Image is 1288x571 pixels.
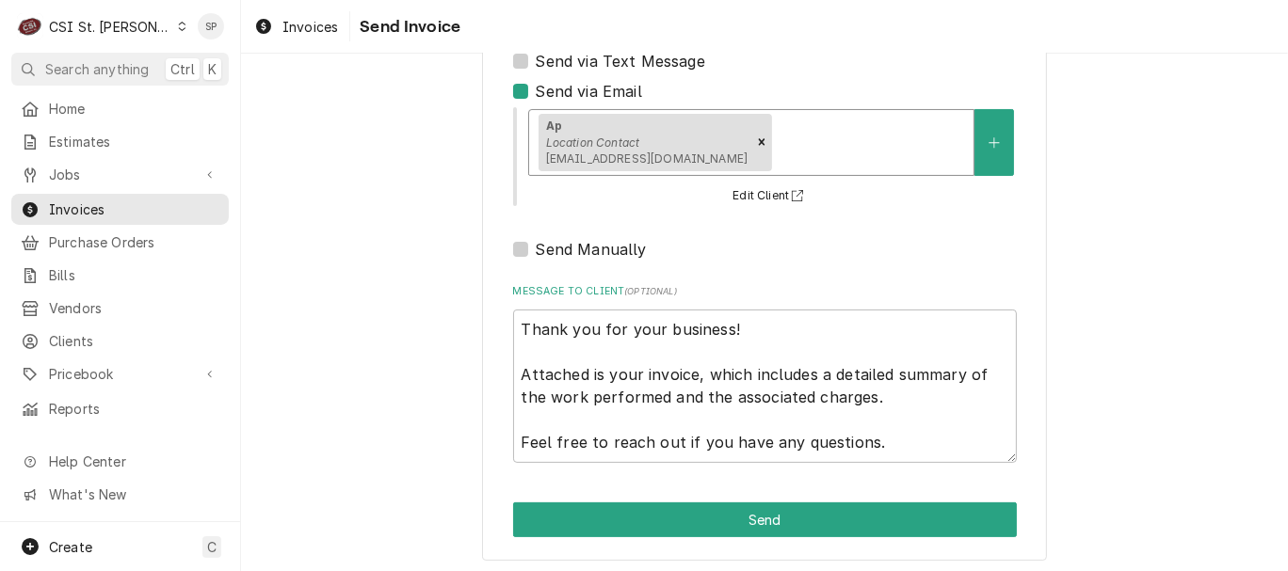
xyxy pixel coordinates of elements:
[49,199,219,219] span: Invoices
[730,184,812,208] button: Edit Client
[11,194,229,225] a: Invoices
[513,502,1017,537] div: Button Group Row
[11,227,229,258] a: Purchase Orders
[49,452,217,471] span: Help Center
[513,502,1017,537] div: Button Group
[170,59,195,79] span: Ctrl
[49,539,92,555] span: Create
[207,537,217,557] span: C
[513,284,1017,463] div: Message to Client
[11,293,229,324] a: Vendors
[49,484,217,504] span: What's New
[11,358,229,389] a: Go to Pricebook
[624,286,677,296] span: ( optional )
[49,399,219,419] span: Reports
[247,11,346,42] a: Invoices
[536,50,705,72] label: Send via Text Message
[989,136,1000,150] svg: Create New Contact
[49,232,219,252] span: Purchase Orders
[11,53,229,86] button: Search anythingCtrlK
[11,126,229,157] a: Estimates
[974,109,1014,176] button: Create New Contact
[17,13,43,40] div: CSI St. Louis's Avatar
[513,309,1017,463] textarea: Thank you for your business! Attached is your invoice, which includes a detailed summary of the w...
[49,17,171,37] div: CSI St. [PERSON_NAME]
[354,14,460,40] span: Send Invoice
[536,238,647,261] label: Send Manually
[208,59,217,79] span: K
[11,479,229,510] a: Go to What's New
[546,135,640,150] em: Location Contact
[17,13,43,40] div: C
[546,151,748,166] span: [EMAIL_ADDRESS][DOMAIN_NAME]
[49,364,191,384] span: Pricebook
[11,325,229,357] a: Clients
[11,446,229,477] a: Go to Help Center
[45,59,149,79] span: Search anything
[11,260,229,291] a: Bills
[11,393,229,424] a: Reports
[11,93,229,124] a: Home
[198,13,224,40] div: SP
[49,265,219,285] span: Bills
[513,24,1017,261] div: Delivery Methods
[546,119,562,133] strong: Ap
[49,298,219,318] span: Vendors
[49,99,219,119] span: Home
[49,331,219,351] span: Clients
[536,80,642,103] label: Send via Email
[49,132,219,151] span: Estimates
[513,284,1017,299] label: Message to Client
[198,13,224,40] div: Shelley Politte's Avatar
[49,165,191,184] span: Jobs
[513,502,1017,537] button: Send
[11,159,229,190] a: Go to Jobs
[282,17,338,37] span: Invoices
[751,114,772,172] div: Remove [object Object]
